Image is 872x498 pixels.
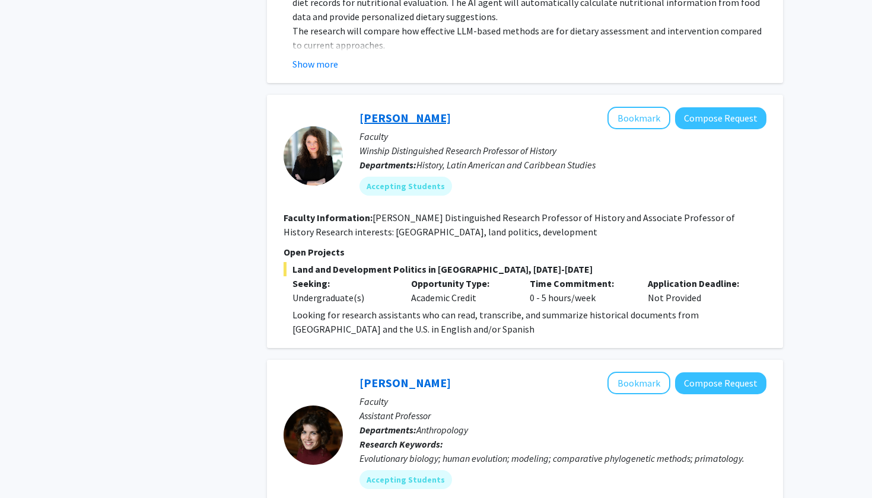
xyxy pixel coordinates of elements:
fg-read-more: [PERSON_NAME] Distinguished Research Professor of History and Associate Professor of History Rese... [284,212,735,238]
div: Academic Credit [402,276,521,305]
p: Faculty [359,394,766,408]
b: Departments: [359,424,416,436]
mat-chip: Accepting Students [359,177,452,196]
b: Research Keywords: [359,438,443,450]
span: Land and Development Politics in [GEOGRAPHIC_DATA], [DATE]-[DATE] [284,262,766,276]
b: Faculty Information: [284,212,373,224]
p: Application Deadline: [648,276,749,290]
p: Assistant Professor [359,408,766,423]
b: Departments: [359,159,416,171]
button: Compose Request to Adriana Chira [675,107,766,129]
span: Anthropology [416,424,468,436]
button: Add Laura van Holstein to Bookmarks [607,372,670,394]
a: [PERSON_NAME] [359,375,451,390]
mat-chip: Accepting Students [359,470,452,489]
iframe: Chat [9,445,50,489]
button: Compose Request to Laura van Holstein [675,372,766,394]
div: 0 - 5 hours/week [521,276,639,305]
button: Show more [292,57,338,71]
div: Not Provided [639,276,758,305]
p: Open Projects [284,245,766,259]
div: Evolutionary biology; human evolution; modeling; comparative phylogenetic methods; primatology. [359,451,766,465]
p: Opportunity Type: [411,276,512,290]
div: Undergraduate(s) [292,290,393,305]
p: Seeking: [292,276,393,290]
p: Faculty [359,129,766,143]
a: [PERSON_NAME] [359,110,451,125]
p: The research will compare how effective LLM-based methods are for dietary assessment and interven... [292,24,766,52]
p: Winship Distinguished Research Professor of History [359,143,766,158]
p: Time Commitment: [530,276,631,290]
p: Looking for research assistants who can read, transcribe, and summarize historical documents from... [292,308,766,336]
button: Add Adriana Chira to Bookmarks [607,107,670,129]
span: History, Latin American and Caribbean Studies [416,159,596,171]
